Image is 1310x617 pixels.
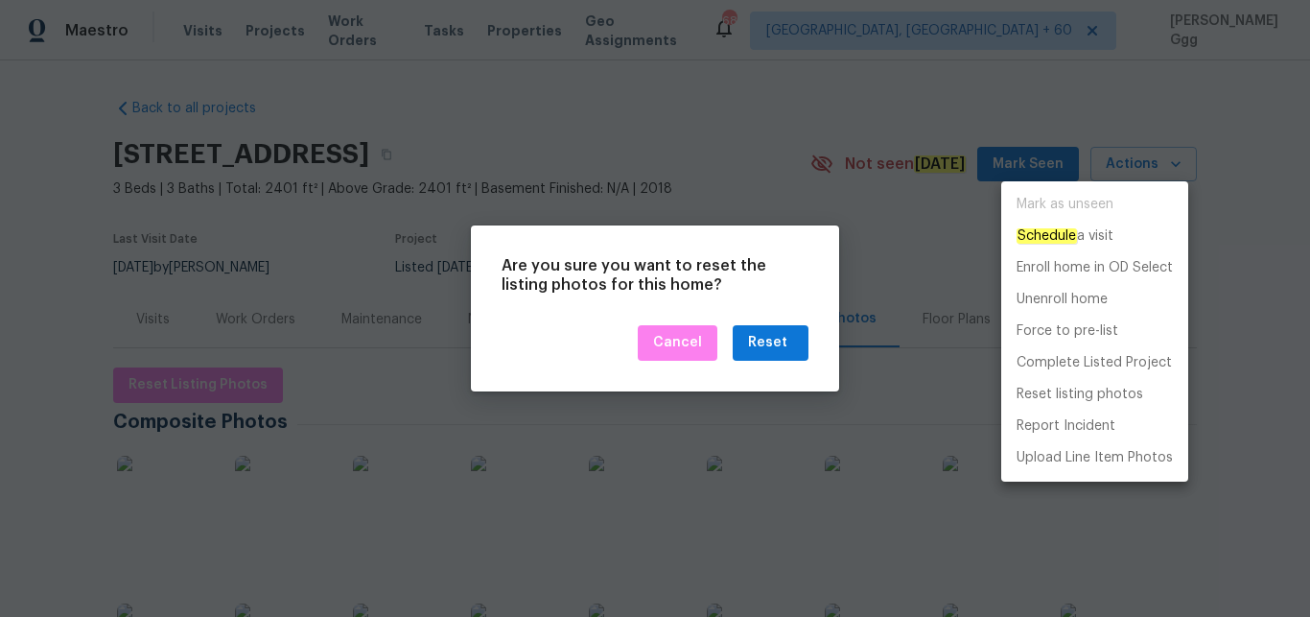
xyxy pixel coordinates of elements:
p: Upload Line Item Photos [1017,448,1173,468]
p: Unenroll home [1017,290,1108,310]
p: Force to pre-list [1017,321,1118,342]
p: Enroll home in OD Select [1017,258,1173,278]
p: Reset listing photos [1017,385,1143,405]
p: a visit [1017,226,1113,247]
em: Schedule [1017,228,1077,244]
p: Complete Listed Project [1017,353,1172,373]
p: Report Incident [1017,416,1115,437]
